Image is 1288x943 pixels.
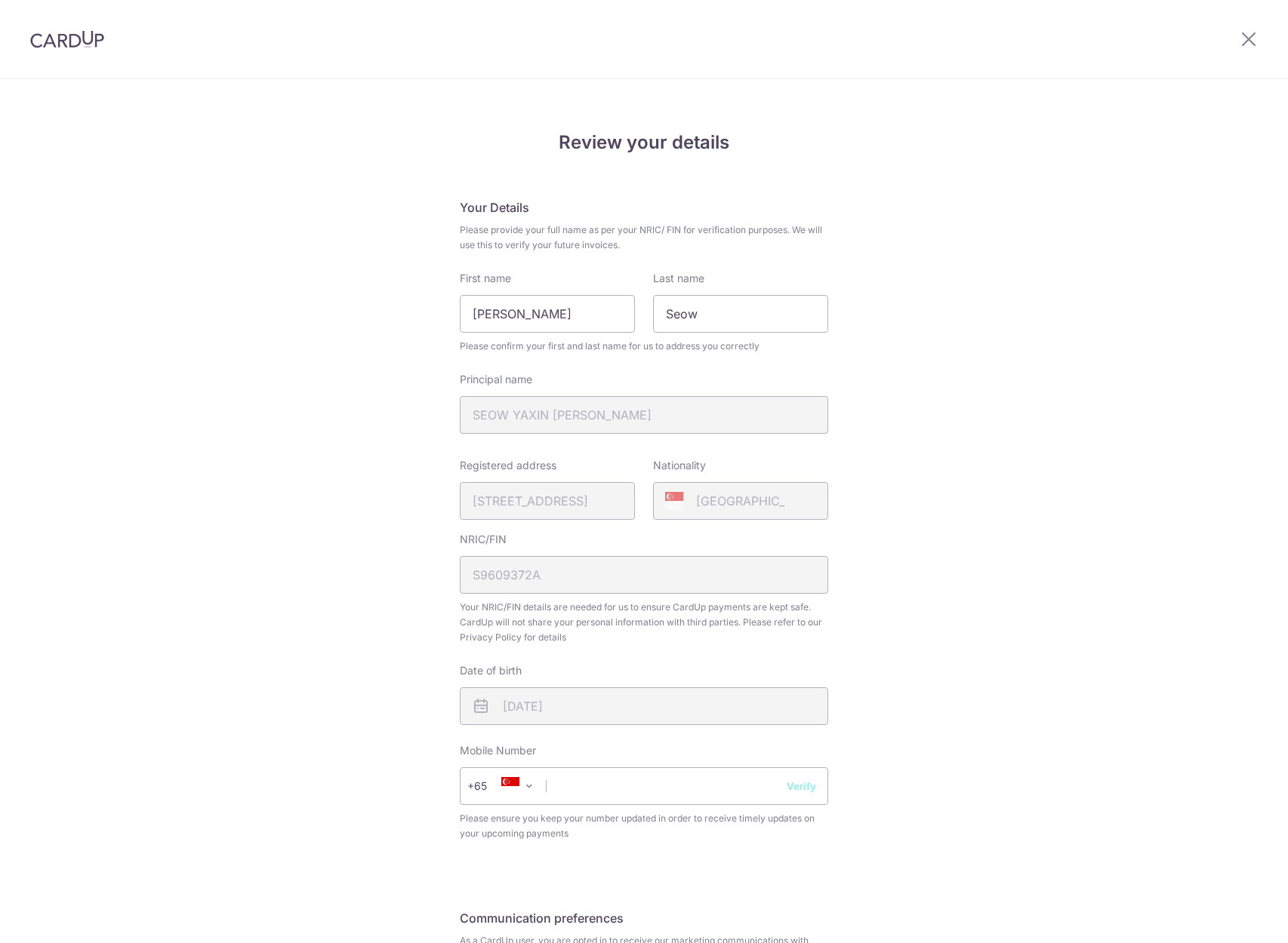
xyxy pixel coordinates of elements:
[460,129,828,156] h4: Review your details
[460,600,828,645] span: Your NRIC/FIN details are needed for us to ensure CardUp payments are kept safe. CardUp will not ...
[460,909,828,927] h5: Communication preferences
[653,271,704,286] label: Last name
[653,295,828,333] input: Last name
[460,663,522,678] label: Date of birth
[460,743,536,758] label: Mobile Number
[460,198,828,217] h5: Your Details
[467,777,508,795] span: +65
[787,779,816,794] button: Verify
[30,30,104,48] img: CardUp
[460,271,511,286] label: First name
[460,339,828,354] span: Please confirm your first and last name for us to address you correctly
[460,532,507,547] label: NRIC/FIN
[460,811,828,841] span: Please ensure you keep your number updated in order to receive timely updates on your upcoming pa...
[460,458,556,473] label: Registered address
[472,777,508,795] span: +65
[653,458,706,473] label: Nationality
[460,295,635,333] input: First Name
[460,372,532,387] label: Principal name
[460,223,828,253] span: Please provide your full name as per your NRIC/ FIN for verification purposes. We will use this t...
